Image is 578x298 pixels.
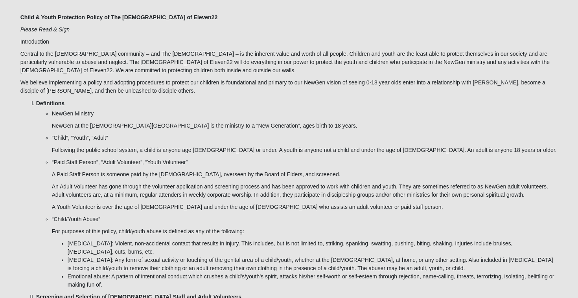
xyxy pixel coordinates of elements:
p: Introduction [20,38,558,46]
li: [MEDICAL_DATA]: Any form of sexual activity or touching of the genital area of a child/youth, whe... [68,256,558,272]
li: Emotional abuse: A pattern of intentional conduct which crushes a child’s/youth’s spirit, attacks... [68,272,558,289]
p: “Child”, “Youth”, “Adult” [52,134,558,142]
p: “Paid Staff Person”, “Adult Volunteer”, “Youth Volunteer” [52,158,558,166]
h5: Definitions [36,100,558,107]
p: We believe implementing a policy and adopting procedures to protect our children is foundational ... [20,79,558,95]
i: Please Read & Sign [20,26,70,33]
p: NewGen at the [DEMOGRAPHIC_DATA][GEOGRAPHIC_DATA] is the ministry to a “New Generation”, ages bir... [52,122,558,130]
p: NewGen Ministry [52,110,558,118]
p: An Adult Volunteer has gone through the volunteer application and screening process and has been ... [52,183,558,199]
p: For purposes of this policy, child/youth abuse is defined as any of the following: [52,227,558,236]
p: “Child/Youth Abuse” [52,215,558,223]
p: A Youth Volunteer is over the age of [DEMOGRAPHIC_DATA] and under the age of [DEMOGRAPHIC_DATA] w... [52,203,558,211]
p: Central to the [DEMOGRAPHIC_DATA] community – and The [DEMOGRAPHIC_DATA] – is the inherent value ... [20,50,558,75]
li: [MEDICAL_DATA]: Violent, non-accidental contact that results in injury. This includes, but is not... [68,239,558,256]
p: Following the public school system, a child is anyone age [DEMOGRAPHIC_DATA] or under. A youth is... [52,146,558,154]
strong: Child & Youth Protection Policy of The [DEMOGRAPHIC_DATA] of Eleven22 [20,14,217,20]
p: A Paid Staff Person is someone paid by the [DEMOGRAPHIC_DATA], overseen by the Board of Elders, a... [52,170,558,179]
